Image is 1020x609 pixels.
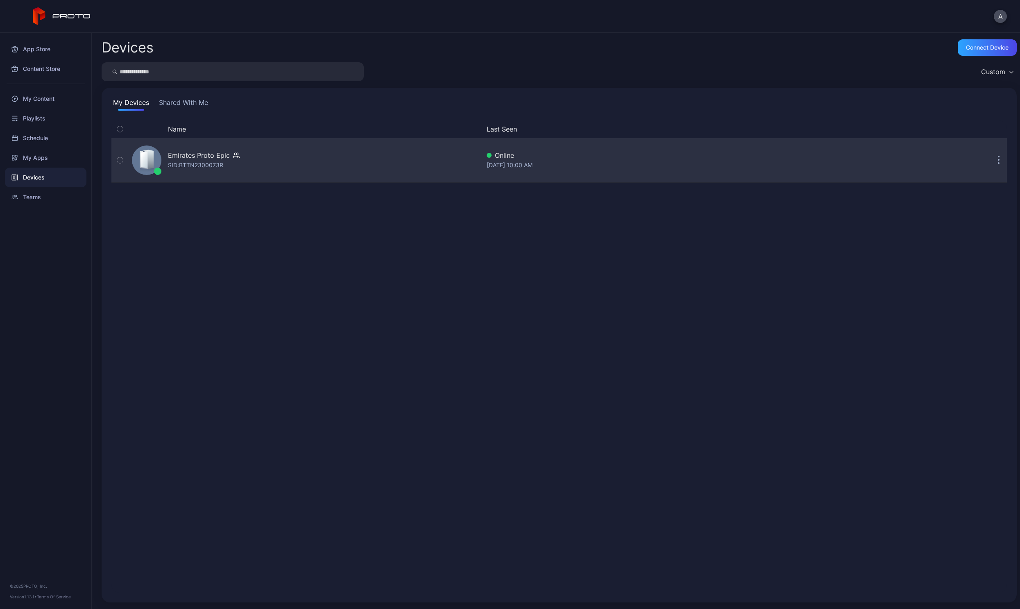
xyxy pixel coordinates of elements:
div: SID: BTTN2300073R [168,160,223,170]
div: Emirates Proto Epic [168,150,230,160]
a: Teams [5,187,86,207]
button: Shared With Me [157,98,210,111]
h2: Devices [102,40,154,55]
div: Options [991,124,1007,134]
a: Terms Of Service [37,594,71,599]
div: Online [487,150,904,160]
a: Content Store [5,59,86,79]
button: Connect device [958,39,1017,56]
a: My Content [5,89,86,109]
div: © 2025 PROTO, Inc. [10,583,82,589]
div: [DATE] 10:00 AM [487,160,904,170]
div: Custom [981,68,1005,76]
a: Devices [5,168,86,187]
button: My Devices [111,98,151,111]
button: Custom [977,62,1017,81]
div: Update Device [907,124,981,134]
a: Schedule [5,128,86,148]
button: Last Seen [487,124,900,134]
a: My Apps [5,148,86,168]
button: A [994,10,1007,23]
a: App Store [5,39,86,59]
a: Playlists [5,109,86,128]
button: Name [168,124,186,134]
div: Connect device [966,44,1009,51]
span: Version 1.13.1 • [10,594,37,599]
